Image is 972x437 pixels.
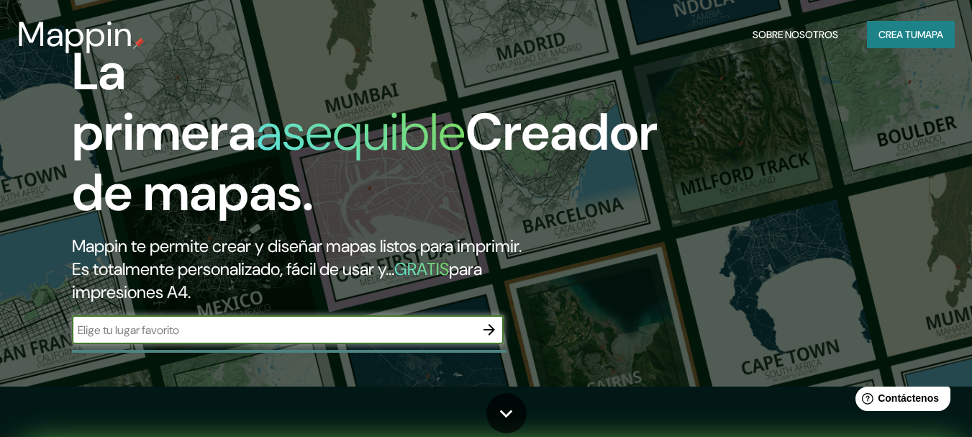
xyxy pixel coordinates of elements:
[867,21,955,48] button: Crea tumapa
[394,258,449,280] font: GRATIS
[878,28,917,41] font: Crea tu
[72,322,475,338] input: Elige tu lugar favorito
[133,37,145,49] img: pin de mapeo
[72,38,256,166] font: La primera
[72,99,658,226] font: Creador de mapas.
[72,258,394,280] font: Es totalmente personalizado, fácil de usar y...
[256,99,465,166] font: asequible
[72,235,522,257] font: Mappin te permite crear y diseñar mapas listos para imprimir.
[753,28,838,41] font: Sobre nosotros
[917,28,943,41] font: mapa
[747,21,844,48] button: Sobre nosotros
[844,381,956,421] iframe: Lanzador de widgets de ayuda
[72,258,482,303] font: para impresiones A4.
[17,12,133,57] font: Mappin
